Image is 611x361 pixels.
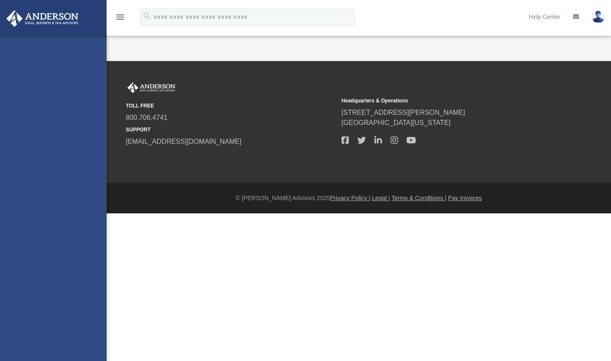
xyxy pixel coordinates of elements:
[115,12,125,22] i: menu
[126,82,177,93] img: Anderson Advisors Platinum Portal
[142,12,152,21] i: search
[391,195,446,201] a: Terms & Conditions |
[330,195,371,201] a: Privacy Policy |
[342,109,465,116] a: [STREET_ADDRESS][PERSON_NAME]
[126,114,168,121] a: 800.706.4741
[372,195,390,201] a: Legal |
[126,126,336,134] small: SUPPORT
[592,11,605,23] img: User Pic
[448,195,482,201] a: Pay Invoices
[342,97,551,105] small: Headquarters & Operations
[126,102,336,110] small: TOLL FREE
[342,119,451,126] a: [GEOGRAPHIC_DATA][US_STATE]
[126,138,241,145] a: [EMAIL_ADDRESS][DOMAIN_NAME]
[4,10,81,27] img: Anderson Advisors Platinum Portal
[115,16,125,22] a: menu
[107,194,611,203] div: © [PERSON_NAME] Advisors 2025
